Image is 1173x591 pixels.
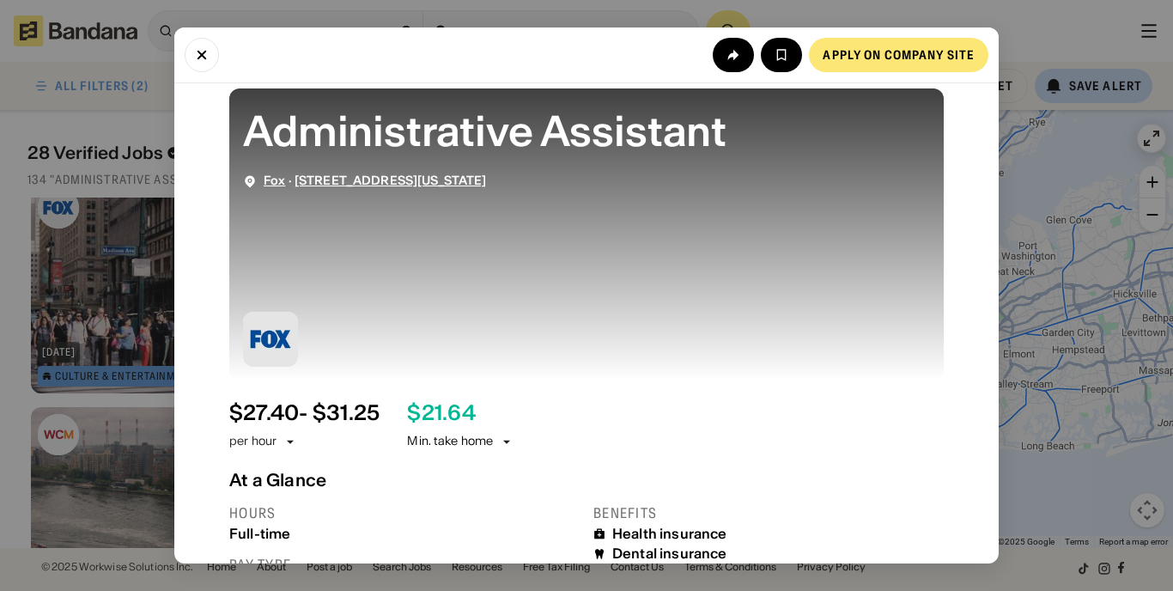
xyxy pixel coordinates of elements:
div: Dental insurance [612,545,727,562]
img: Fox logo [243,312,298,367]
div: Full-time [229,526,580,542]
span: [STREET_ADDRESS][US_STATE] [295,173,487,188]
div: Health insurance [612,526,727,542]
div: Hours [229,504,580,522]
div: Pay type [229,556,580,574]
div: At a Glance [229,470,944,490]
div: Apply on company site [823,49,975,61]
div: Benefits [593,504,944,522]
div: Min. take home [407,433,514,450]
button: Close [185,38,219,72]
div: $ 21.64 [407,401,475,426]
div: · [264,174,486,188]
span: Fox [264,173,285,188]
div: Administrative Assistant [243,102,930,160]
div: per hour [229,433,277,450]
div: $ 27.40 - $31.25 [229,401,380,426]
